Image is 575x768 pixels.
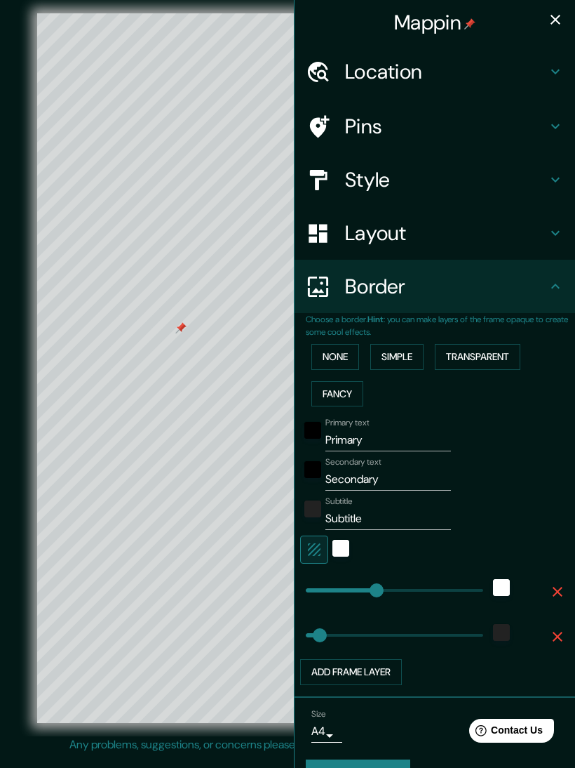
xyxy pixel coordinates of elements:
h4: Layout [345,220,547,246]
button: Add frame layer [300,659,402,685]
div: Pins [295,100,575,153]
div: Layout [295,206,575,260]
button: color-222222 [493,624,510,641]
button: black [304,422,321,439]
h4: Pins [345,114,547,139]
button: white [493,579,510,596]
h4: Style [345,167,547,192]
div: A4 [311,720,342,743]
label: Secondary text [325,456,381,468]
iframe: Help widget launcher [450,713,560,753]
p: Any problems, suggestions, or concerns please email . [69,736,501,753]
div: Style [295,153,575,206]
div: Border [295,260,575,313]
h4: Border [345,274,547,299]
button: Simple [370,344,424,370]
label: Subtitle [325,496,353,508]
button: color-222222 [304,501,321,517]
button: None [311,344,359,370]
p: Choose a border. : you can make layers of the frame opaque to create some cool effects. [306,313,575,338]
button: Transparent [435,344,520,370]
button: white [332,540,349,557]
b: Hint [367,314,384,325]
label: Size [311,708,326,720]
div: Location [295,45,575,98]
label: Primary text [325,417,369,429]
h4: Location [345,59,547,84]
button: black [304,461,321,478]
button: Fancy [311,381,363,407]
h4: Mappin [394,10,475,35]
img: pin-icon.png [464,18,475,29]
